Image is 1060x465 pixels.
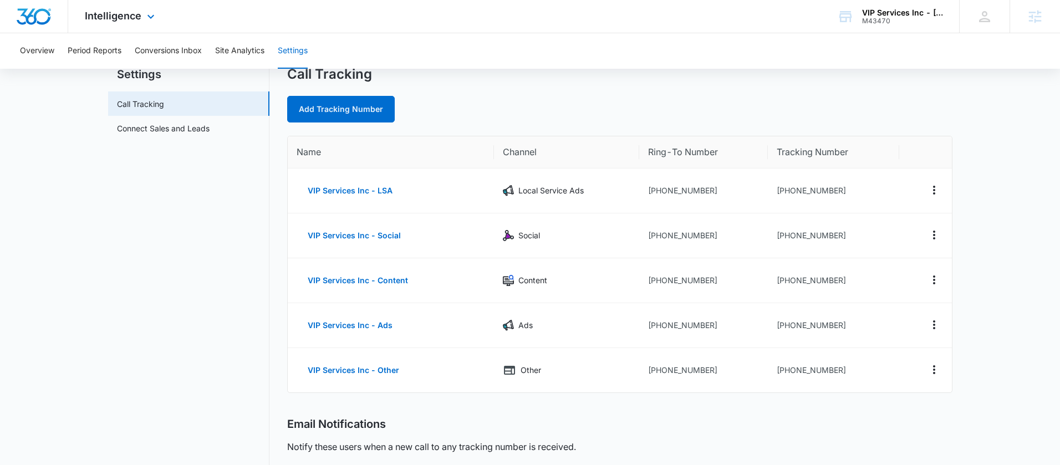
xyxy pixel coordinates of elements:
[639,258,768,303] td: [PHONE_NUMBER]
[768,213,899,258] td: [PHONE_NUMBER]
[768,136,899,168] th: Tracking Number
[518,319,533,331] p: Ads
[297,267,419,294] button: VIP Services Inc - Content
[297,177,404,204] button: VIP Services Inc - LSA
[68,33,121,69] button: Period Reports
[768,303,899,348] td: [PHONE_NUMBER]
[503,230,514,241] img: Social
[925,181,943,199] button: Actions
[287,417,386,431] h2: Email Notifications
[287,440,576,453] p: Notify these users when a new call to any tracking number is received.
[85,10,141,22] span: Intelligence
[925,316,943,334] button: Actions
[768,258,899,303] td: [PHONE_NUMBER]
[503,320,514,331] img: Ads
[639,213,768,258] td: [PHONE_NUMBER]
[639,136,768,168] th: Ring-To Number
[278,33,308,69] button: Settings
[925,226,943,244] button: Actions
[639,348,768,392] td: [PHONE_NUMBER]
[768,348,899,392] td: [PHONE_NUMBER]
[215,33,264,69] button: Site Analytics
[639,303,768,348] td: [PHONE_NUMBER]
[862,17,943,25] div: account id
[287,96,395,122] a: Add Tracking Number
[297,357,410,384] button: VIP Services Inc - Other
[117,98,164,110] a: Call Tracking
[503,185,514,196] img: Local Service Ads
[518,274,547,287] p: Content
[768,168,899,213] td: [PHONE_NUMBER]
[117,122,210,134] a: Connect Sales and Leads
[518,185,584,197] p: Local Service Ads
[297,312,404,339] button: VIP Services Inc - Ads
[862,8,943,17] div: account name
[135,33,202,69] button: Conversions Inbox
[518,229,540,242] p: Social
[503,275,514,286] img: Content
[287,66,372,83] h1: Call Tracking
[297,222,412,249] button: VIP Services Inc - Social
[521,364,541,376] p: Other
[288,136,494,168] th: Name
[925,271,943,289] button: Actions
[108,66,269,83] h2: Settings
[20,33,54,69] button: Overview
[494,136,639,168] th: Channel
[639,168,768,213] td: [PHONE_NUMBER]
[925,361,943,379] button: Actions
